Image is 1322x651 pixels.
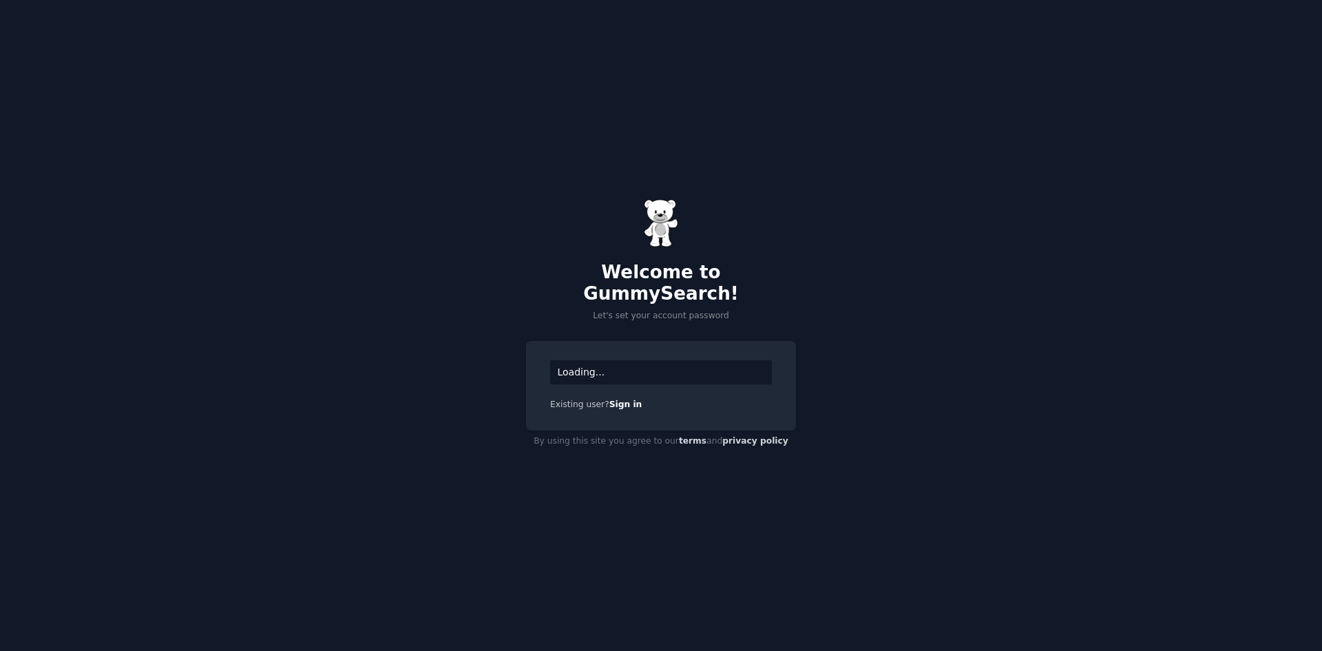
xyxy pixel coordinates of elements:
img: Gummy Bear [644,199,678,247]
span: Existing user? [550,400,609,409]
a: privacy policy [722,436,788,446]
h2: Welcome to GummySearch! [526,262,796,305]
a: terms [679,436,706,446]
a: Sign in [609,400,642,409]
div: By using this site you agree to our and [526,431,796,453]
div: Loading... [550,360,772,384]
p: Let's set your account password [526,310,796,322]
